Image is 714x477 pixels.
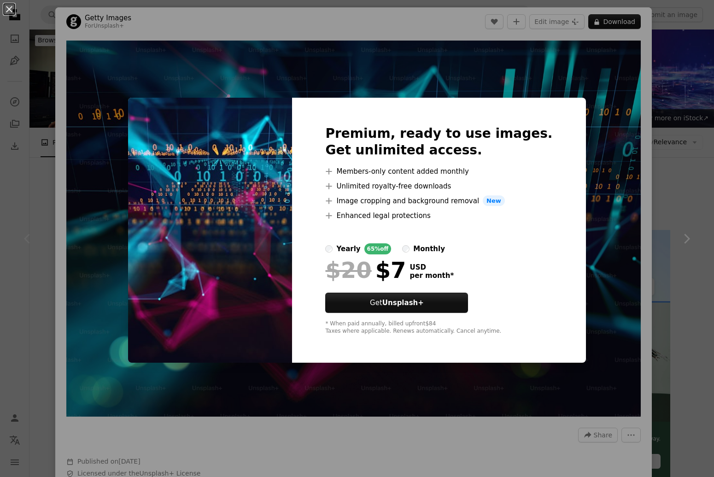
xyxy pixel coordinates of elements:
div: 65% off [364,243,392,254]
li: Unlimited royalty-free downloads [325,181,552,192]
div: yearly [336,243,360,254]
span: $20 [325,258,371,282]
input: monthly [402,245,410,253]
li: Enhanced legal protections [325,210,552,221]
button: GetUnsplash+ [325,293,468,313]
input: yearly65%off [325,245,333,253]
div: $7 [325,258,406,282]
img: premium_photo-1661872817492-fd0c30404d74 [128,98,292,363]
div: monthly [413,243,445,254]
span: New [483,195,505,206]
li: Members-only content added monthly [325,166,552,177]
div: * When paid annually, billed upfront $84 Taxes where applicable. Renews automatically. Cancel any... [325,320,552,335]
h2: Premium, ready to use images. Get unlimited access. [325,125,552,159]
span: per month * [410,271,454,280]
span: USD [410,263,454,271]
strong: Unsplash+ [382,299,424,307]
li: Image cropping and background removal [325,195,552,206]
